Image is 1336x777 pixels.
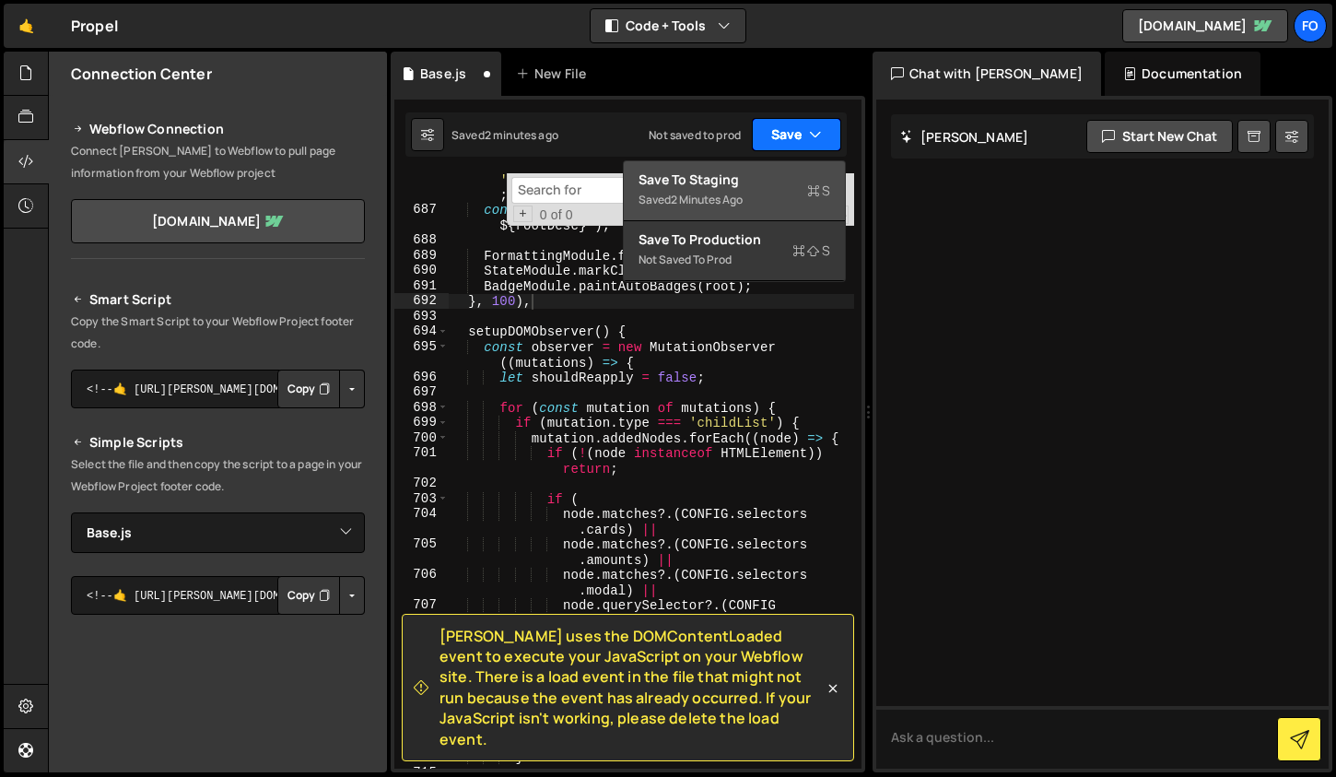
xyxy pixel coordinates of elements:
input: Search for [511,177,743,204]
p: Connect [PERSON_NAME] to Webflow to pull page information from your Webflow project [71,140,365,184]
div: 2 minutes ago [671,192,743,207]
h2: Simple Scripts [71,431,365,453]
div: 708 [394,628,449,658]
span: Toggle Replace mode [513,206,533,223]
button: Save [752,118,841,151]
div: 706 [394,567,449,597]
div: 696 [394,370,449,385]
div: 714 [394,749,449,765]
div: 690 [394,263,449,278]
button: Save to ProductionS Not saved to prod [624,221,845,281]
div: 686 [394,157,449,203]
div: Not saved to prod [639,249,830,271]
a: [DOMAIN_NAME] [71,199,365,243]
div: Button group with nested dropdown [277,370,365,408]
div: 688 [394,232,449,248]
span: 0 of 0 [533,207,580,223]
div: 699 [394,415,449,430]
h2: Connection Center [71,64,212,84]
h2: Smart Script [71,288,365,311]
button: Save to StagingS Saved2 minutes ago [624,161,845,221]
div: Propel [71,15,118,37]
div: 695 [394,339,449,370]
span: S [792,241,830,260]
div: 709 [394,658,449,689]
button: Start new chat [1086,120,1233,153]
div: 703 [394,491,449,507]
div: 701 [394,445,449,476]
div: 698 [394,400,449,416]
a: [DOMAIN_NAME] [1122,9,1288,42]
div: 693 [394,309,449,324]
h2: [PERSON_NAME] [900,128,1028,146]
div: 694 [394,324,449,339]
div: Save to Production [639,230,830,249]
div: 707 [394,597,449,628]
div: New File [516,65,593,83]
div: 711 [394,704,449,720]
textarea: <!--🤙 [URL][PERSON_NAME][DOMAIN_NAME]> <script>document.addEventListener("DOMContentLoaded", func... [71,370,365,408]
a: fo [1294,9,1327,42]
a: 🤙 [4,4,49,48]
div: 702 [394,476,449,491]
p: Copy the Smart Script to your Webflow Project footer code. [71,311,365,355]
div: 700 [394,430,449,446]
div: Button group with nested dropdown [277,576,365,615]
span: [PERSON_NAME] uses the DOMContentLoaded event to execute your JavaScript on your Webflow site. Th... [439,626,824,749]
div: Saved [639,189,830,211]
div: 687 [394,202,449,232]
span: S [807,182,830,200]
button: Copy [277,370,340,408]
div: 705 [394,536,449,567]
div: 710 [394,689,449,704]
textarea: <!--🤙 [URL][PERSON_NAME][DOMAIN_NAME]> <script>document.addEventListener("DOMContentLoaded", func... [71,576,365,615]
div: 691 [394,278,449,294]
div: 689 [394,248,449,264]
div: Base.js [420,65,466,83]
div: 713 [394,735,449,750]
div: 692 [394,293,449,309]
p: Select the file and then copy the script to a page in your Webflow Project footer code. [71,453,365,498]
div: 697 [394,384,449,400]
div: Save to Staging [639,171,830,189]
div: Chat with [PERSON_NAME] [873,52,1101,96]
div: 712 [394,719,449,735]
h2: Webflow Connection [71,118,365,140]
div: Documentation [1105,52,1260,96]
div: 2 minutes ago [485,127,558,143]
div: Not saved to prod [649,127,741,143]
div: 704 [394,506,449,536]
div: Saved [451,127,558,143]
button: Copy [277,576,340,615]
button: Code + Tools [591,9,745,42]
